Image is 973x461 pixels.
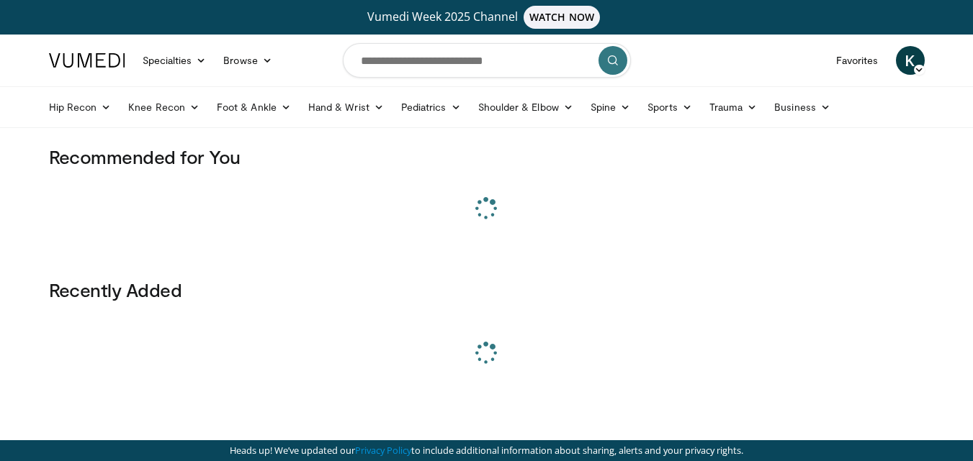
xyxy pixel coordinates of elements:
a: Business [766,93,839,122]
input: Search topics, interventions [343,43,631,78]
h3: Recently Added [49,278,925,301]
a: Browse [215,46,281,75]
span: WATCH NOW [524,6,600,29]
a: Shoulder & Elbow [470,93,582,122]
a: Privacy Policy [355,444,411,457]
a: Knee Recon [120,93,208,122]
h3: Recommended for You [49,145,925,168]
a: Trauma [701,93,766,122]
a: Hip Recon [40,93,120,122]
a: Hand & Wrist [300,93,393,122]
a: K [896,46,925,75]
a: Spine [582,93,639,122]
a: Foot & Ankle [208,93,300,122]
a: Vumedi Week 2025 ChannelWATCH NOW [51,6,923,29]
img: VuMedi Logo [49,53,125,68]
a: Sports [639,93,701,122]
a: Favorites [828,46,887,75]
a: Specialties [134,46,215,75]
a: Pediatrics [393,93,470,122]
